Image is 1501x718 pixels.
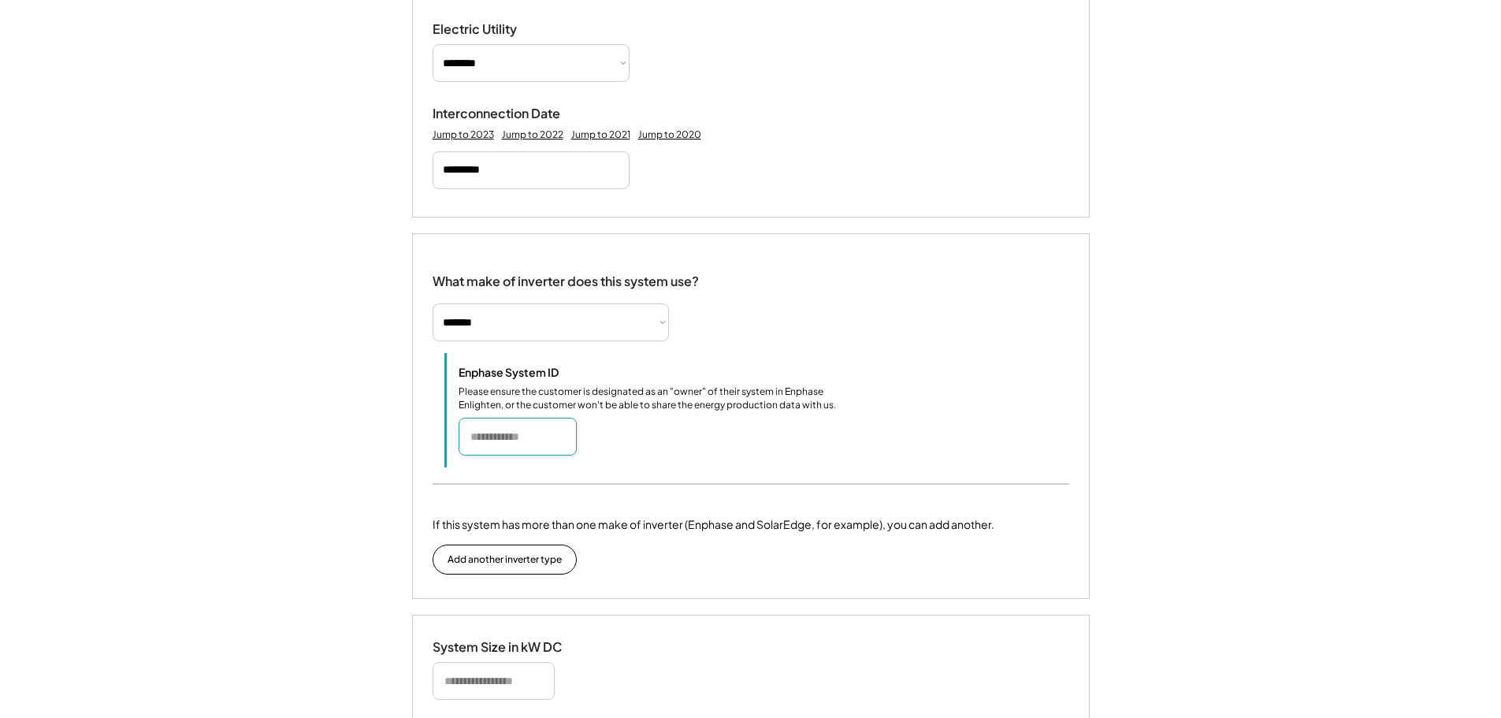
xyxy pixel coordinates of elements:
div: Jump to 2021 [571,128,630,141]
button: Add another inverter type [433,545,577,575]
div: Please ensure the customer is designated as an "owner" of their system in Enphase Enlighten, or t... [459,385,853,412]
div: Jump to 2020 [638,128,701,141]
div: Electric Utility [433,21,590,38]
div: If this system has more than one make of inverter (Enphase and SolarEdge, for example), you can a... [433,516,994,533]
div: Jump to 2022 [502,128,563,141]
div: Enphase System ID [459,365,616,379]
div: Interconnection Date [433,106,590,122]
div: What make of inverter does this system use? [433,258,699,293]
div: System Size in kW DC [433,639,590,656]
div: Jump to 2023 [433,128,494,141]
